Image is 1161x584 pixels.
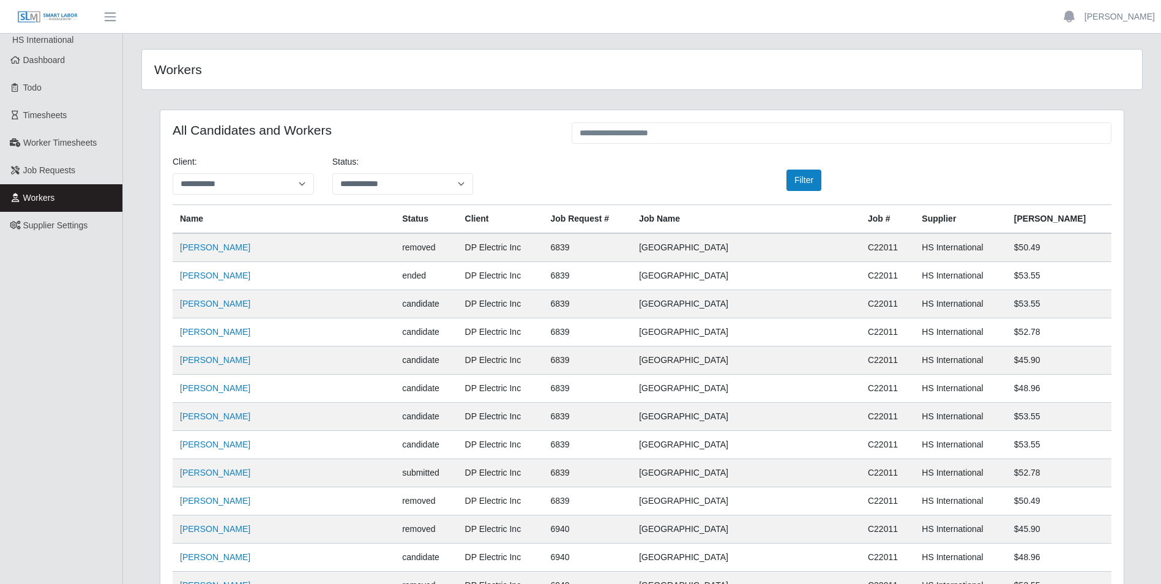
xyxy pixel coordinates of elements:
[543,544,632,572] td: 6940
[632,459,860,487] td: [GEOGRAPHIC_DATA]
[860,346,914,375] td: C22011
[1007,431,1111,459] td: $53.55
[1007,233,1111,262] td: $50.49
[543,262,632,290] td: 6839
[458,431,543,459] td: DP Electric Inc
[632,515,860,544] td: [GEOGRAPHIC_DATA]
[914,515,1006,544] td: HS International
[180,242,250,252] a: [PERSON_NAME]
[23,55,65,65] span: Dashboard
[914,544,1006,572] td: HS International
[860,233,914,262] td: C22011
[543,431,632,459] td: 6839
[914,403,1006,431] td: HS International
[12,35,73,45] span: HS International
[458,318,543,346] td: DP Electric Inc
[458,205,543,234] th: Client
[180,383,250,393] a: [PERSON_NAME]
[154,62,550,77] h4: Workers
[860,375,914,403] td: C22011
[458,290,543,318] td: DP Electric Inc
[914,487,1006,515] td: HS International
[914,318,1006,346] td: HS International
[1007,290,1111,318] td: $53.55
[632,375,860,403] td: [GEOGRAPHIC_DATA]
[395,515,457,544] td: removed
[458,346,543,375] td: DP Electric Inc
[458,487,543,515] td: DP Electric Inc
[23,110,67,120] span: Timesheets
[23,83,42,92] span: Todo
[860,290,914,318] td: C22011
[1007,318,1111,346] td: $52.78
[914,375,1006,403] td: HS International
[458,262,543,290] td: DP Electric Inc
[395,403,457,431] td: candidate
[860,431,914,459] td: C22011
[543,515,632,544] td: 6940
[1007,403,1111,431] td: $53.55
[17,10,78,24] img: SLM Logo
[860,459,914,487] td: C22011
[180,327,250,337] a: [PERSON_NAME]
[458,233,543,262] td: DP Electric Inc
[458,375,543,403] td: DP Electric Inc
[180,271,250,280] a: [PERSON_NAME]
[395,487,457,515] td: removed
[914,459,1006,487] td: HS International
[180,440,250,449] a: [PERSON_NAME]
[543,403,632,431] td: 6839
[543,233,632,262] td: 6839
[543,346,632,375] td: 6839
[180,468,250,477] a: [PERSON_NAME]
[458,459,543,487] td: DP Electric Inc
[458,544,543,572] td: DP Electric Inc
[395,544,457,572] td: candidate
[914,346,1006,375] td: HS International
[632,403,860,431] td: [GEOGRAPHIC_DATA]
[1084,10,1155,23] a: [PERSON_NAME]
[632,487,860,515] td: [GEOGRAPHIC_DATA]
[543,375,632,403] td: 6839
[180,524,250,534] a: [PERSON_NAME]
[1007,262,1111,290] td: $53.55
[1007,205,1111,234] th: [PERSON_NAME]
[632,233,860,262] td: [GEOGRAPHIC_DATA]
[860,403,914,431] td: C22011
[1007,544,1111,572] td: $48.96
[543,487,632,515] td: 6839
[786,170,821,191] button: Filter
[632,205,860,234] th: Job Name
[23,138,97,148] span: Worker Timesheets
[395,233,457,262] td: removed
[395,205,457,234] th: Status
[543,205,632,234] th: Job Request #
[632,346,860,375] td: [GEOGRAPHIC_DATA]
[332,155,359,168] label: Status:
[1007,515,1111,544] td: $45.90
[632,290,860,318] td: [GEOGRAPHIC_DATA]
[914,205,1006,234] th: Supplier
[173,205,395,234] th: Name
[458,403,543,431] td: DP Electric Inc
[1007,459,1111,487] td: $52.78
[543,318,632,346] td: 6839
[173,122,553,138] h4: All Candidates and Workers
[395,431,457,459] td: candidate
[632,262,860,290] td: [GEOGRAPHIC_DATA]
[458,515,543,544] td: DP Electric Inc
[632,544,860,572] td: [GEOGRAPHIC_DATA]
[395,459,457,487] td: submitted
[860,515,914,544] td: C22011
[860,205,914,234] th: Job #
[180,299,250,309] a: [PERSON_NAME]
[395,375,457,403] td: candidate
[914,431,1006,459] td: HS International
[180,355,250,365] a: [PERSON_NAME]
[395,290,457,318] td: candidate
[860,487,914,515] td: C22011
[1007,346,1111,375] td: $45.90
[23,220,88,230] span: Supplier Settings
[1007,375,1111,403] td: $48.96
[860,544,914,572] td: C22011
